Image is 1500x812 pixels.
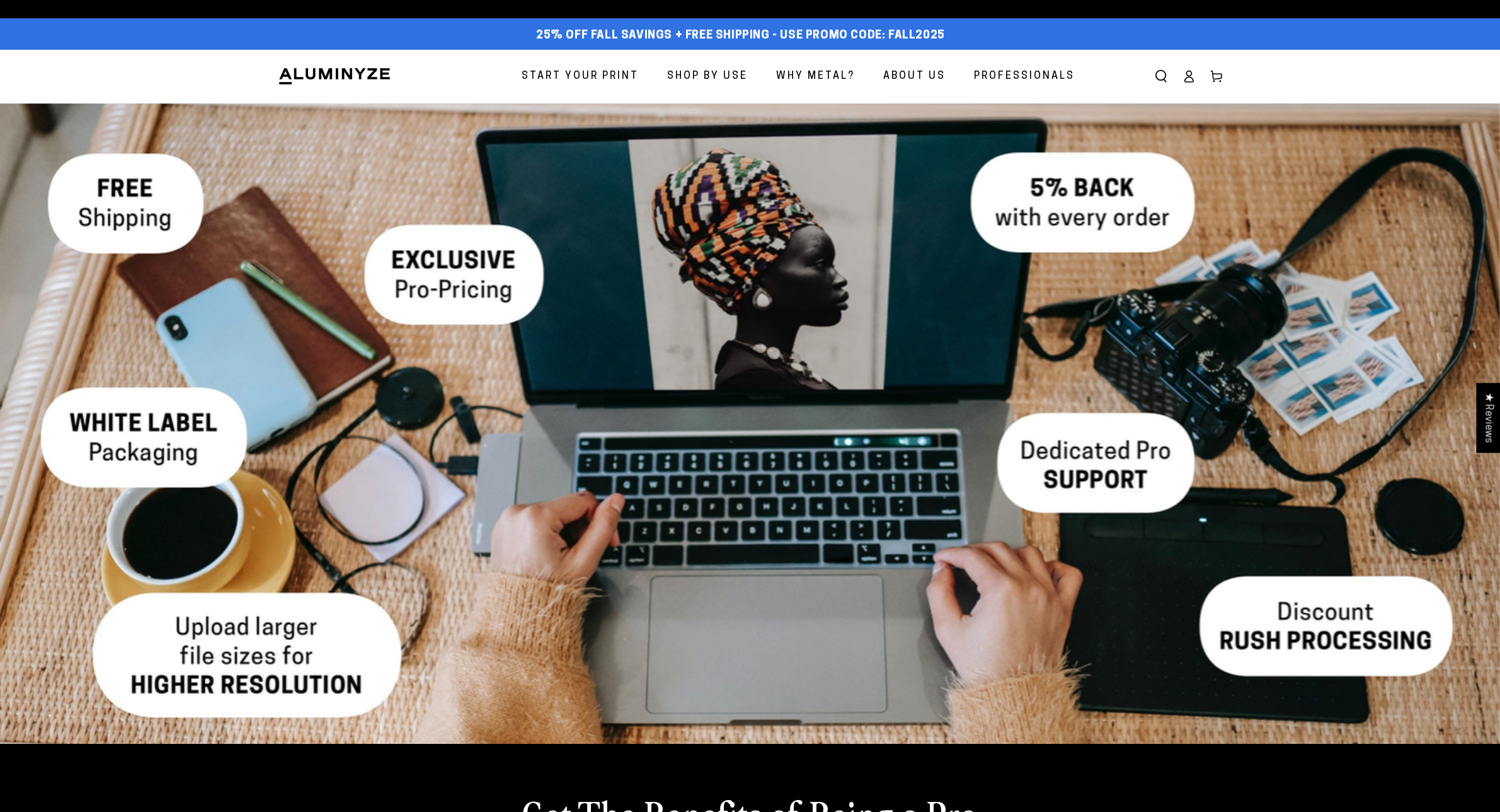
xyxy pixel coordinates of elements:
a: Professionals [965,60,1084,93]
a: Shop By Use [658,60,757,93]
span: Start Your Print [522,67,639,86]
div: Click to open Judge.me floating reviews tab [1476,383,1500,453]
a: About Us [874,60,955,93]
span: 25% off FALL Savings + Free Shipping - Use Promo Code: FALL2025 [536,29,945,43]
a: Why Metal? [767,60,864,93]
img: Aluminyze [278,67,391,86]
a: Start Your Print [512,60,648,93]
span: About Us [883,67,946,86]
span: Shop By Use [667,67,748,86]
summary: Search our site [1147,62,1175,90]
span: Professionals [974,67,1075,86]
span: Why Metal? [776,67,855,86]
